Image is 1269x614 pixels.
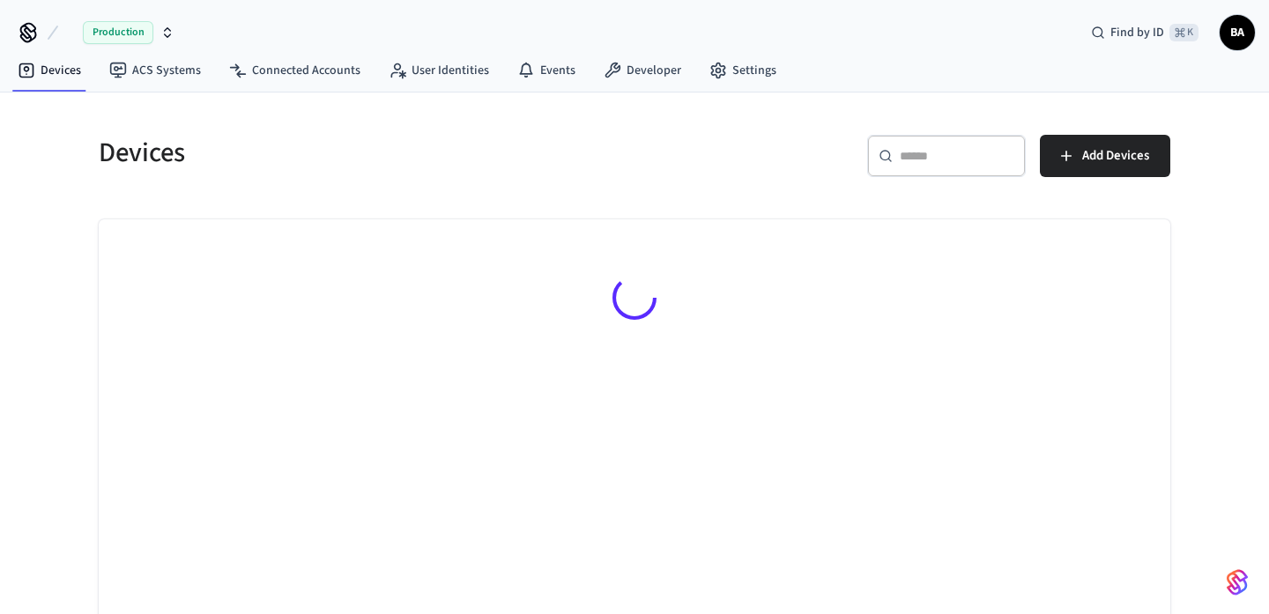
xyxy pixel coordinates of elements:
[695,55,790,86] a: Settings
[1082,144,1149,167] span: Add Devices
[590,55,695,86] a: Developer
[1040,135,1170,177] button: Add Devices
[1221,17,1253,48] span: BA
[1169,24,1198,41] span: ⌘ K
[4,55,95,86] a: Devices
[375,55,503,86] a: User Identities
[1220,15,1255,50] button: BA
[1227,568,1248,596] img: SeamLogoGradient.69752ec5.svg
[83,21,153,44] span: Production
[1077,17,1213,48] div: Find by ID⌘ K
[215,55,375,86] a: Connected Accounts
[503,55,590,86] a: Events
[95,55,215,86] a: ACS Systems
[99,135,624,171] h5: Devices
[1110,24,1164,41] span: Find by ID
